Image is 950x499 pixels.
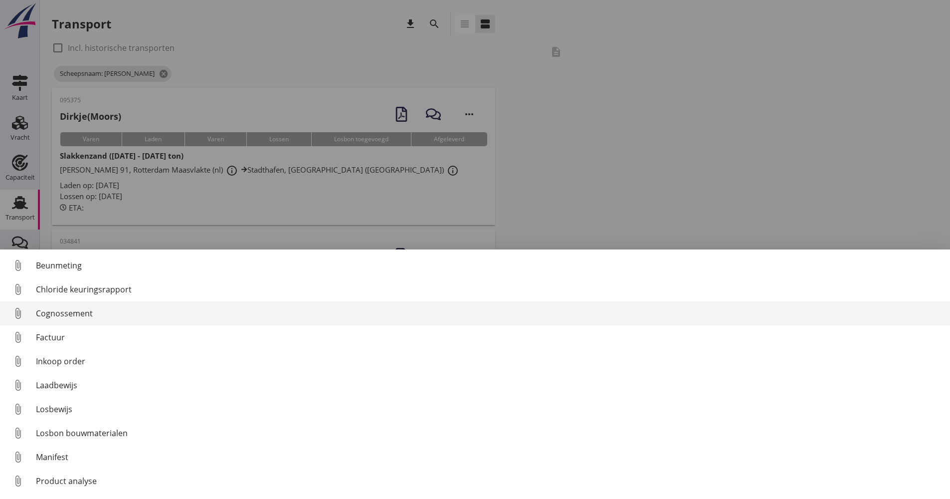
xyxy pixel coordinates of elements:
i: attach_file [10,353,26,369]
div: Losbewijs [36,403,942,415]
div: Beunmeting [36,259,942,271]
i: attach_file [10,281,26,297]
div: Product analyse [36,475,942,487]
div: Inkoop order [36,355,942,367]
div: Laadbewijs [36,379,942,391]
div: Factuur [36,331,942,343]
i: attach_file [10,377,26,393]
div: Manifest [36,451,942,463]
i: attach_file [10,473,26,489]
i: attach_file [10,401,26,417]
div: Losbon bouwmaterialen [36,427,942,439]
i: attach_file [10,305,26,321]
i: attach_file [10,425,26,441]
i: attach_file [10,329,26,345]
i: attach_file [10,449,26,465]
i: attach_file [10,257,26,273]
div: Chloride keuringsrapport [36,283,942,295]
div: Cognossement [36,307,942,319]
